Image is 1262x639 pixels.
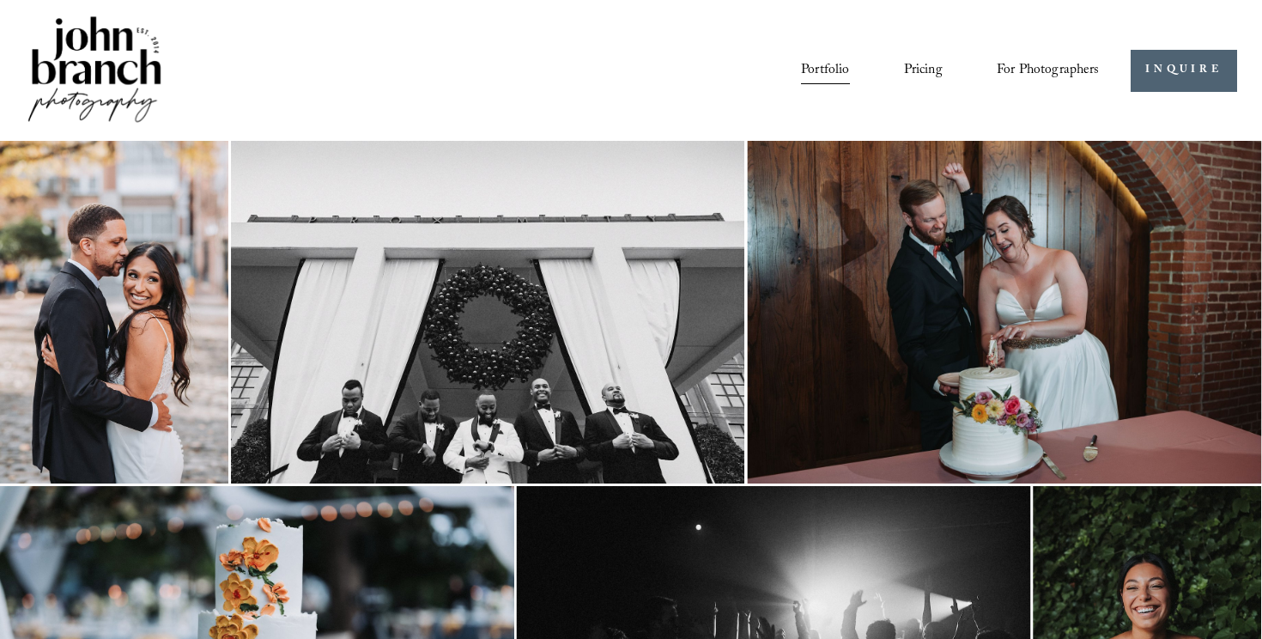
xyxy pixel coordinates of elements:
[997,58,1100,84] span: For Photographers
[1131,50,1236,92] a: INQUIRE
[231,141,744,484] img: Group of men in tuxedos standing under a large wreath on a building's entrance.
[25,13,164,129] img: John Branch IV Photography
[801,56,849,85] a: Portfolio
[997,56,1100,85] a: folder dropdown
[904,56,943,85] a: Pricing
[747,141,1261,484] img: A couple is playfully cutting their wedding cake. The bride is wearing a white strapless gown, an...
